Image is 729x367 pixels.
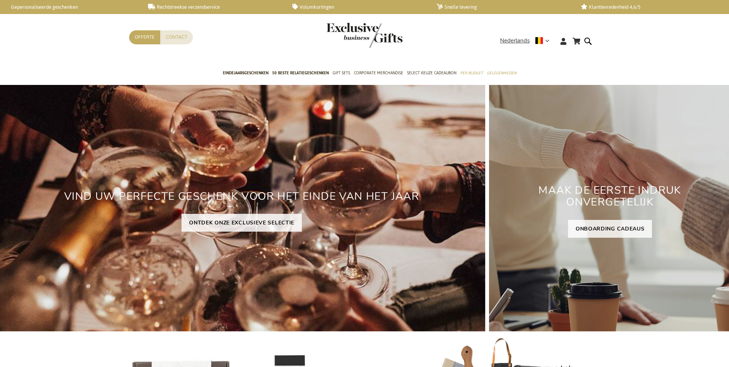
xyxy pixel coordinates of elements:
a: Snelle levering [437,4,569,10]
span: Gift Sets [333,69,350,77]
span: 50 beste relatiegeschenken [272,69,329,77]
a: Contact [160,30,193,44]
span: Select Keuze Cadeaubon [407,69,456,77]
span: Gelegenheden [487,69,516,77]
span: Corporate Merchandise [354,69,403,77]
a: Klanttevredenheid 4,6/5 [581,4,713,10]
a: ONTDEK ONZE EXCLUSIEVE SELECTIE [181,214,302,232]
a: Gepersonaliseerde geschenken [4,4,136,10]
span: Nederlands [500,36,530,45]
img: Exclusive Business gifts logo [327,23,402,48]
a: Offerte [129,30,160,44]
a: store logo [327,23,364,48]
div: Nederlands [500,36,554,45]
a: ONBOARDING CADEAUS [568,220,652,238]
a: Volumkortingen [292,4,424,10]
span: Eindejaarsgeschenken [223,69,268,77]
a: Rechtstreekse verzendservice [148,4,280,10]
span: Per Budget [460,69,483,77]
